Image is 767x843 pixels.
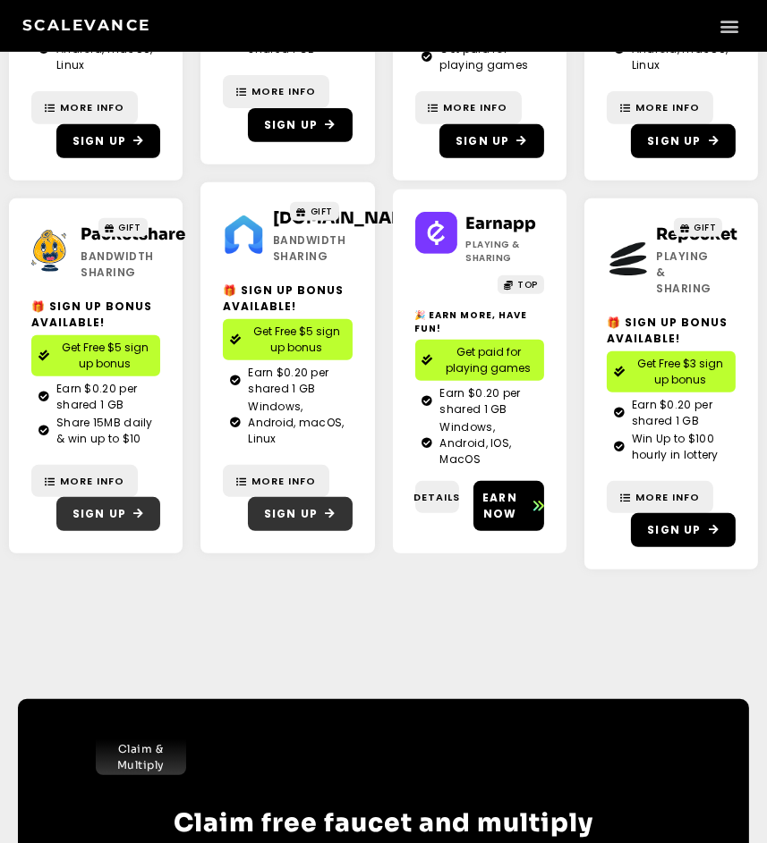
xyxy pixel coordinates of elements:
[96,739,186,775] a: Claim & Multiply
[647,133,701,149] span: Sign Up
[31,335,160,376] a: Get Free $5 sign up bonus
[436,419,537,468] span: Windows, Android, IOS, MacOS
[632,356,729,388] span: Get Free $3 sign up bonus
[440,344,537,376] span: Get paid for playing games
[444,100,508,115] span: More Info
[248,108,353,142] a: Sign Up
[456,133,509,149] span: Sign Up
[627,397,729,429] span: Earn $0.20 per shared 1 GB
[311,205,333,218] span: GIFT
[631,124,736,158] a: Sign Up
[415,340,544,381] a: Get paid for playing games
[251,474,316,489] span: More Info
[415,481,460,514] a: Details
[60,100,124,115] span: More Info
[264,506,318,522] span: Sign Up
[415,308,544,335] h2: 🎉 Earn More, Have Fun!
[674,218,723,237] a: GIFT
[243,399,345,447] span: Windows, Android, macOS, Linux
[607,481,713,514] a: More Info
[498,275,544,294] a: TOP
[56,340,153,372] span: Get Free $5 sign up bonus
[439,124,544,158] a: Sign Up
[264,117,318,133] span: Sign Up
[98,218,148,237] a: GIFT
[72,133,126,149] span: Sign Up
[243,365,345,397] span: Earn $0.20 per shared 1 GB
[656,249,669,297] h2: Playing & Sharing
[223,319,352,360] a: Get Free $5 sign up bonus
[52,381,153,413] span: Earn $0.20 per shared 1 GB
[273,208,423,228] a: [DOMAIN_NAME]
[81,224,185,244] a: Packetshare
[631,513,736,547] a: Sign Up
[105,741,177,773] span: Claim & Multiply
[517,278,538,291] span: TOP
[656,224,737,244] a: Repocket
[22,16,151,34] a: Scalevance
[436,385,537,417] span: Earn $0.20 per shared 1 GB
[466,238,528,265] h2: Playing & Sharing
[715,11,745,40] div: Menu Toggle
[413,490,460,505] span: Details
[415,91,522,124] a: More Info
[627,431,729,463] span: Win Up to $100 hourly in lottery
[473,490,526,522] span: Earn now
[635,490,700,505] span: More Info
[31,465,138,498] a: More Info
[248,497,353,531] a: Sign Up
[31,91,138,124] a: More Info
[273,232,286,265] h2: Bandwidth Sharing
[466,214,537,233] a: Earnapp
[223,465,329,498] a: More Info
[473,481,544,531] a: Earn now
[607,351,736,392] a: Get Free $3 sign up bonus
[56,497,161,531] a: Sign Up
[635,100,700,115] span: More Info
[647,522,701,538] span: Sign Up
[436,41,537,73] span: Get paid for playing games
[31,299,160,331] h2: 🎁 Sign Up Bonus Available!
[223,282,352,315] h2: 🎁 Sign Up Bonus Available!
[119,221,141,234] span: GIFT
[81,249,94,281] h2: Bandwidth Sharing
[694,221,716,234] span: GIFT
[56,124,161,158] a: Sign Up
[223,75,329,108] a: More Info
[290,202,339,221] a: GIFT
[52,415,153,447] span: Share 15MB daily & win up to $10
[248,324,345,356] span: Get Free $5 sign up bonus
[60,474,124,489] span: More Info
[607,91,713,124] a: More Info
[72,506,126,522] span: Sign Up
[607,315,736,347] h2: 🎁 Sign Up Bonus Available!
[251,84,316,99] span: More Info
